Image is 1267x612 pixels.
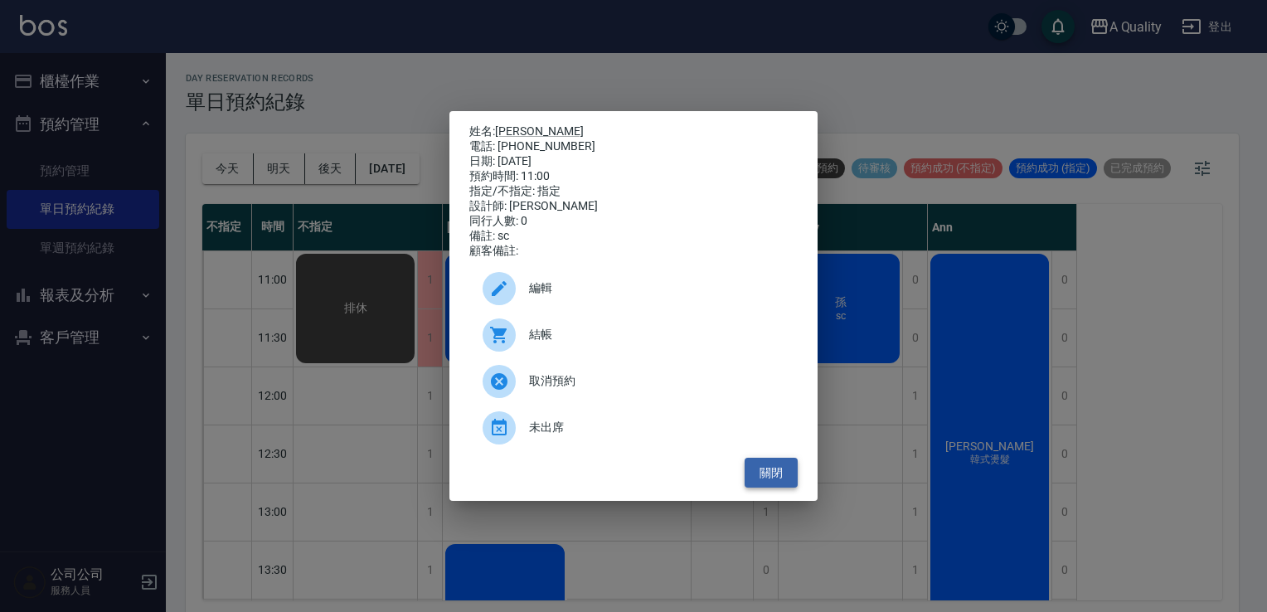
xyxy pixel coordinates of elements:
div: 備註: sc [469,229,798,244]
div: 指定/不指定: 指定 [469,184,798,199]
span: 編輯 [529,279,784,297]
button: 關閉 [745,458,798,488]
span: 未出席 [529,419,784,436]
div: 取消預約 [469,358,798,405]
div: 設計師: [PERSON_NAME] [469,199,798,214]
a: 結帳 [469,312,798,358]
div: 電話: [PHONE_NUMBER] [469,139,798,154]
span: 結帳 [529,326,784,343]
span: 取消預約 [529,372,784,390]
div: 同行人數: 0 [469,214,798,229]
div: 未出席 [469,405,798,451]
div: 編輯 [469,265,798,312]
div: 預約時間: 11:00 [469,169,798,184]
div: 顧客備註: [469,244,798,259]
p: 姓名: [469,124,798,139]
div: 日期: [DATE] [469,154,798,169]
a: [PERSON_NAME] [495,124,584,138]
